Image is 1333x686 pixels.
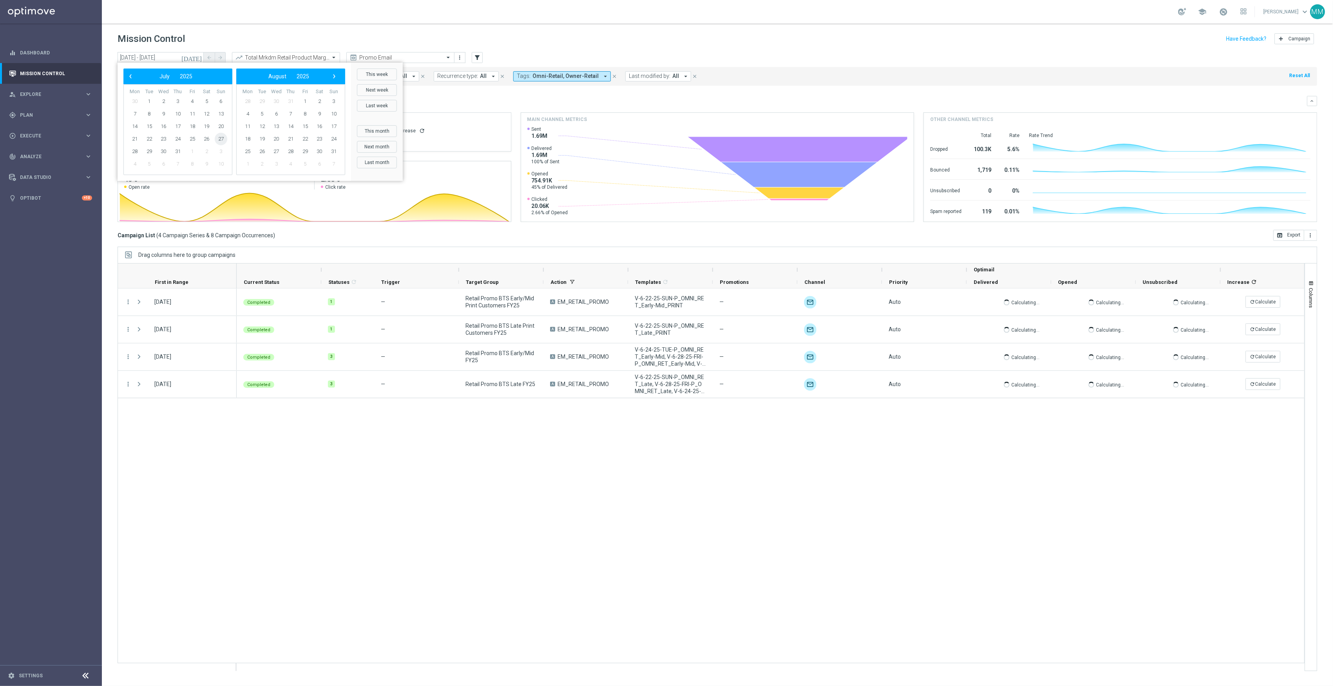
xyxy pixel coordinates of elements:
input: Select date range [118,52,204,63]
span: A [550,300,555,304]
div: Rate Trend [1029,132,1311,139]
button: ‹ [125,71,136,81]
span: 7 [284,108,297,120]
span: 6 [157,158,170,170]
i: person_search [9,91,16,98]
button: refreshCalculate [1246,351,1280,363]
i: refresh [351,279,357,285]
i: keyboard_arrow_right [85,173,92,181]
span: 7 [172,158,184,170]
i: close [500,74,505,79]
button: 2025 [175,71,197,81]
div: gps_fixed Plan keyboard_arrow_right [9,112,92,118]
i: close [612,74,617,79]
span: 22 [143,133,156,145]
button: refreshCalculate [1246,378,1280,390]
span: 27 [215,133,227,145]
span: 10 [328,108,340,120]
i: arrow_back [206,55,212,60]
button: play_circle_outline Execute keyboard_arrow_right [9,133,92,139]
span: Explore [20,92,85,97]
span: 7 [129,108,141,120]
span: 14 [129,120,141,133]
span: 2 [200,145,213,158]
span: 21 [284,133,297,145]
div: Dropped [930,142,962,155]
div: Increase [397,128,505,134]
span: 4 [129,158,141,170]
i: arrow_drop_down [602,73,609,80]
i: refresh [1250,299,1255,305]
span: 8 [299,108,312,120]
span: 28 [241,95,254,108]
button: [DATE] [180,52,204,64]
span: A [550,382,555,386]
h4: Other channel metrics [930,116,993,123]
button: arrow_forward [215,52,226,63]
span: Sent [532,126,548,132]
i: close [420,74,426,79]
th: weekday [298,88,312,95]
i: more_vert [125,353,132,360]
div: 1,719 [971,163,991,175]
span: 30 [270,95,283,108]
i: track_changes [9,153,16,160]
button: Reset All [1289,71,1311,80]
button: Last month [357,157,397,168]
img: Optimail [804,378,817,391]
div: 5.6% [1001,142,1020,155]
div: Dashboard [9,42,92,63]
ng-select: Total Mrkdm Retail Product Margin Amount [232,52,340,63]
span: EM_RETAIL_PROMO [558,381,609,388]
span: All [400,73,407,79]
span: All [480,73,487,79]
span: Analyze [20,154,85,159]
i: keyboard_arrow_down [1309,98,1315,104]
a: Settings [19,673,43,678]
button: equalizer Dashboard [9,50,92,56]
button: Last week [357,100,397,112]
span: Trigger [381,279,400,285]
span: 2.66% of Opened [532,209,568,216]
div: Row Groups [138,252,235,258]
span: Target Group [466,279,499,285]
span: 17 [172,120,184,133]
h3: Campaign List [118,232,275,239]
span: 4 [241,108,254,120]
a: [PERSON_NAME]keyboard_arrow_down [1263,6,1310,18]
button: more_vert [125,381,132,388]
multiple-options-button: Export to CSV [1273,232,1317,238]
span: First in Range [155,279,188,285]
div: Mission Control [9,70,92,77]
i: refresh [1251,279,1257,285]
button: more_vert [1304,230,1317,241]
span: Opened [532,171,568,177]
span: 11 [241,120,254,133]
div: 0 [971,184,991,196]
div: 100.3K [971,142,991,155]
span: 3 [328,95,340,108]
span: 23 [313,133,326,145]
div: Spam reported [930,204,962,217]
span: 18 [241,133,254,145]
img: Optimail [804,323,817,336]
span: Click rate [325,184,346,190]
span: Columns [1308,288,1315,308]
span: Data Studio [20,175,85,180]
span: 17 [328,120,340,133]
span: 8 [143,108,156,120]
span: 25 [241,145,254,158]
span: 29 [256,95,268,108]
span: 1 [186,145,199,158]
input: Have Feedback? [1226,36,1267,42]
span: Calculate column [350,278,357,286]
span: Statuses [328,279,350,285]
span: 6 [313,158,326,170]
button: refreshCalculate [1246,323,1280,335]
i: more_vert [125,298,132,305]
a: Mission Control [20,63,92,84]
i: [DATE] [181,54,203,61]
i: more_vert [457,54,463,61]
